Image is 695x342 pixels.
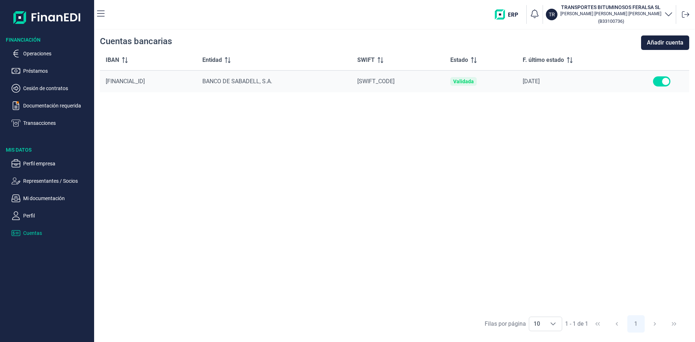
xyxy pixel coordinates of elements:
button: Last Page [665,315,683,333]
span: BANCO DE SABADELL, S.A. [202,78,272,85]
button: Perfil [12,211,91,220]
button: Cuentas [12,229,91,237]
span: F. último estado [523,56,564,64]
p: Transacciones [23,119,91,127]
div: Validada [453,79,474,84]
button: Page 1 [627,315,645,333]
img: erp [495,9,523,20]
span: [FINANCIAL_ID] [106,78,145,85]
p: Documentación requerida [23,101,91,110]
span: 10 [529,317,544,331]
button: Next Page [646,315,664,333]
button: Mi documentación [12,194,91,203]
p: Perfil [23,211,91,220]
span: Estado [450,56,468,64]
button: First Page [589,315,606,333]
button: Perfil empresa [12,159,91,168]
span: Entidad [202,56,222,64]
button: TRTRANSPORTES BITUMINOSOS FERALSA SL[PERSON_NAME] [PERSON_NAME] [PERSON_NAME](B33100736) [546,4,673,25]
div: Cuentas bancarias [100,35,172,50]
button: Añadir cuenta [641,35,689,50]
button: Documentación requerida [12,101,91,110]
button: Representantes / Socios [12,177,91,185]
p: Perfil empresa [23,159,91,168]
p: TR [549,11,555,18]
button: Préstamos [12,67,91,75]
p: Mi documentación [23,194,91,203]
button: Cesión de contratos [12,84,91,93]
p: Representantes / Socios [23,177,91,185]
div: [DATE] [523,78,628,85]
p: Cuentas [23,229,91,237]
p: Cesión de contratos [23,84,91,93]
small: Copiar cif [598,18,624,24]
h3: TRANSPORTES BITUMINOSOS FERALSA SL [560,4,661,11]
p: Operaciones [23,49,91,58]
span: [SWIFT_CODE] [357,78,395,85]
span: Añadir cuenta [647,38,683,47]
span: SWIFT [357,56,375,64]
button: Operaciones [12,49,91,58]
p: [PERSON_NAME] [PERSON_NAME] [PERSON_NAME] [560,11,661,17]
span: 1 - 1 de 1 [565,321,588,327]
button: Transacciones [12,119,91,127]
div: Filas por página [485,320,526,328]
div: Choose [544,317,562,331]
p: Préstamos [23,67,91,75]
img: Logo de aplicación [13,6,81,29]
button: Previous Page [608,315,625,333]
span: IBAN [106,56,119,64]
